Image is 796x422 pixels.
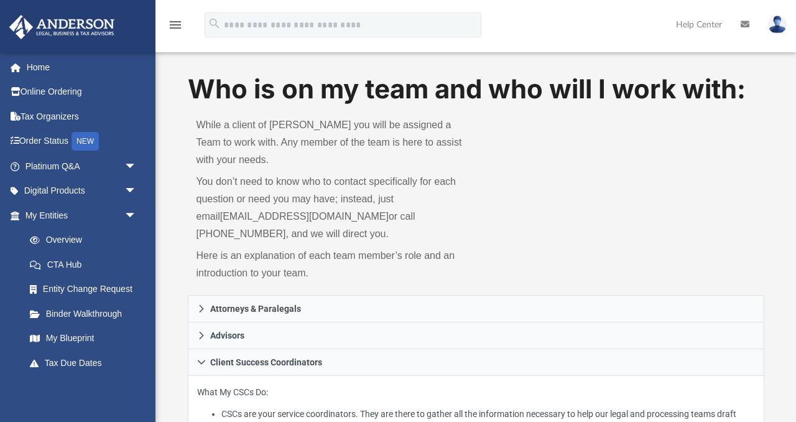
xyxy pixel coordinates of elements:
a: Advisors [188,322,764,349]
a: [EMAIL_ADDRESS][DOMAIN_NAME] [220,211,389,222]
i: menu [168,17,183,32]
a: Overview [17,228,155,253]
a: Attorneys & Paralegals [188,295,764,322]
a: Home [9,55,155,80]
span: arrow_drop_down [124,154,149,179]
a: My Anderson Teamarrow_drop_down [9,375,149,400]
a: Digital Productsarrow_drop_down [9,179,155,204]
div: NEW [72,132,99,151]
a: Platinum Q&Aarrow_drop_down [9,154,155,179]
span: Client Success Coordinators [210,358,322,367]
p: You don’t need to know who to contact specifically for each question or need you may have; instea... [197,173,468,243]
i: search [208,17,221,30]
a: My Blueprint [17,326,149,351]
p: While a client of [PERSON_NAME] you will be assigned a Team to work with. Any member of the team ... [197,116,468,169]
a: Binder Walkthrough [17,301,155,326]
span: arrow_drop_down [124,375,149,401]
a: Tax Organizers [9,104,155,129]
a: Entity Change Request [17,277,155,302]
p: Here is an explanation of each team member’s role and an introduction to your team. [197,247,468,282]
a: Online Ordering [9,80,155,105]
a: My Entitiesarrow_drop_down [9,203,155,228]
span: Attorneys & Paralegals [210,304,301,313]
a: menu [168,24,183,32]
h1: Who is on my team and who will I work with: [188,71,764,108]
span: arrow_drop_down [124,179,149,204]
a: Order StatusNEW [9,129,155,154]
span: Advisors [210,331,244,340]
img: User Pic [768,16,787,34]
a: Tax Due Dates [17,350,155,375]
span: arrow_drop_down [124,203,149,228]
a: CTA Hub [17,252,155,277]
img: Anderson Advisors Platinum Portal [6,15,118,39]
a: Client Success Coordinators [188,349,764,376]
